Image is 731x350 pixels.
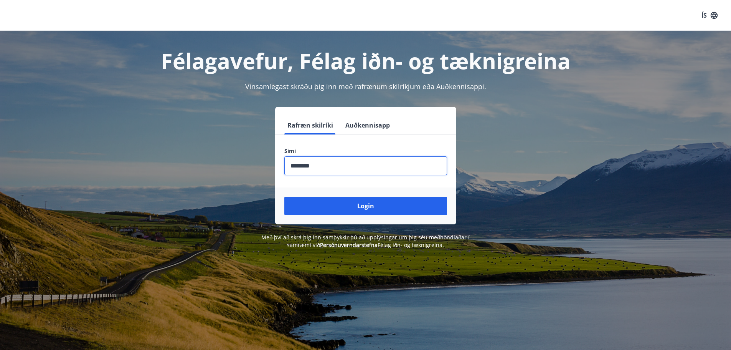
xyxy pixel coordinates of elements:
button: Login [284,197,447,215]
button: Auðkennisapp [342,116,393,134]
label: Sími [284,147,447,155]
h1: Félagavefur, Félag iðn- og tæknigreina [99,46,633,75]
span: Vinsamlegast skráðu þig inn með rafrænum skilríkjum eða Auðkennisappi. [245,82,486,91]
a: Persónuverndarstefna [320,241,378,249]
span: Með því að skrá þig inn samþykkir þú að upplýsingar um þig séu meðhöndlaðar í samræmi við Félag i... [261,234,470,249]
button: Rafræn skilríki [284,116,336,134]
button: ÍS [697,8,722,22]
